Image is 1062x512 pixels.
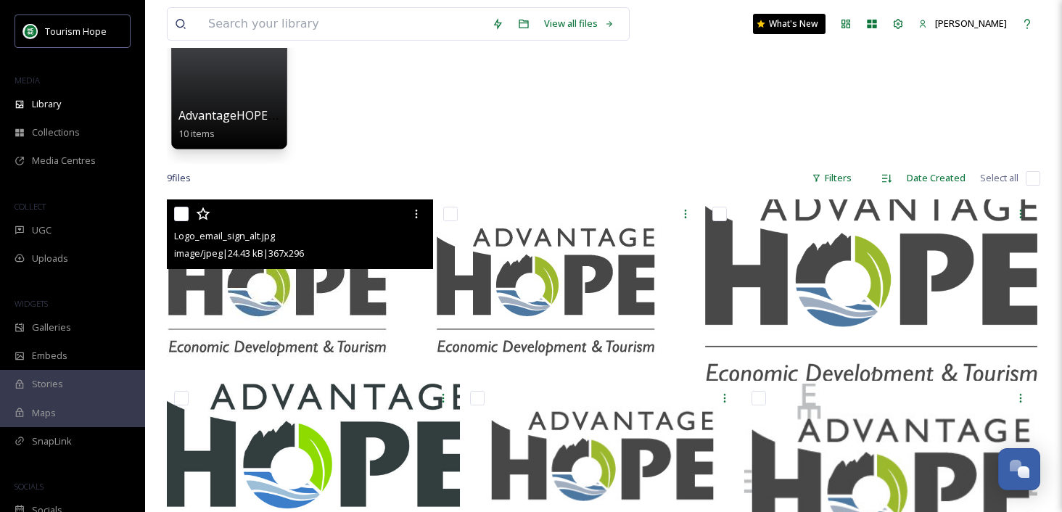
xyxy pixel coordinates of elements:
span: Maps [32,406,56,420]
div: Filters [804,164,859,192]
button: Open Chat [998,448,1040,490]
img: Logo_AdvantageHope_tagline.png [705,199,1037,381]
span: 9 file s [167,171,191,185]
span: AdvantageHOPE Logo (old) [178,107,326,123]
a: What's New [753,14,826,34]
span: UGC [32,223,52,237]
span: Embeds [32,349,67,363]
input: Search your library [201,8,485,40]
span: image/jpeg | 24.43 kB | 367 x 296 [174,247,304,260]
span: SnapLink [32,434,72,448]
span: [PERSON_NAME] [935,17,1007,30]
a: View all files [537,9,622,38]
a: [PERSON_NAME] [911,9,1014,38]
img: Logo_email_sign_alt.jpg [167,199,433,381]
span: Logo_email_sign_alt.jpg [174,229,275,242]
span: Media Centres [32,154,96,168]
span: Stories [32,377,63,391]
div: Date Created [900,164,973,192]
span: Collections [32,125,80,139]
span: Tourism Hope [45,25,107,38]
a: AdvantageHOPE Logo (old)10 items [178,109,326,140]
span: SOCIALS [15,481,44,492]
span: Galleries [32,321,71,334]
span: 10 items [178,127,215,140]
img: logo.png [23,24,38,38]
span: WIDGETS [15,298,48,309]
span: Uploads [32,252,68,265]
img: Logo_email_sign_alt.ai [436,199,702,381]
span: MEDIA [15,75,40,86]
span: COLLECT [15,201,46,212]
span: Library [32,97,61,111]
span: Select all [980,171,1018,185]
